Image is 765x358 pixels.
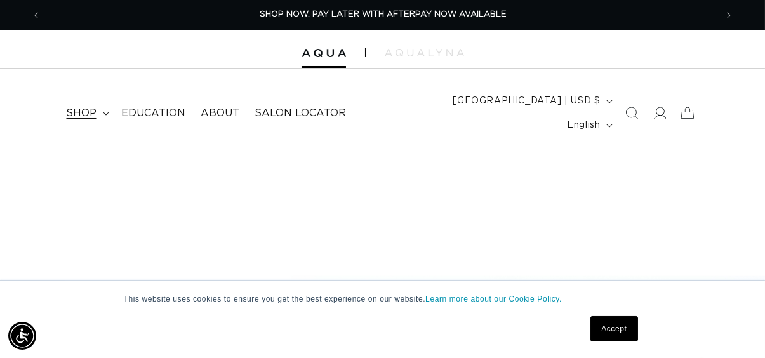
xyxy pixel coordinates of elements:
p: This website uses cookies to ensure you get the best experience on our website. [124,293,642,305]
span: shop [67,107,97,120]
button: [GEOGRAPHIC_DATA] | USD $ [446,89,618,113]
span: English [567,119,600,132]
iframe: Chat Widget [702,297,765,358]
a: Learn more about our Cookie Policy. [425,295,562,303]
summary: shop [59,99,114,128]
span: Salon Locator [255,107,347,120]
span: About [201,107,240,120]
a: Accept [590,316,637,341]
img: aqualyna.com [385,49,464,56]
span: Education [122,107,186,120]
img: Aqua Hair Extensions [302,49,346,58]
span: [GEOGRAPHIC_DATA] | USD $ [453,95,601,108]
a: About [194,99,248,128]
a: Salon Locator [248,99,354,128]
button: Next announcement [715,3,743,27]
summary: Search [618,99,646,127]
button: Previous announcement [22,3,50,27]
a: Education [114,99,194,128]
span: SHOP NOW. PAY LATER WITH AFTERPAY NOW AVAILABLE [260,10,507,18]
div: Accessibility Menu [8,322,36,350]
button: English [559,113,617,137]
